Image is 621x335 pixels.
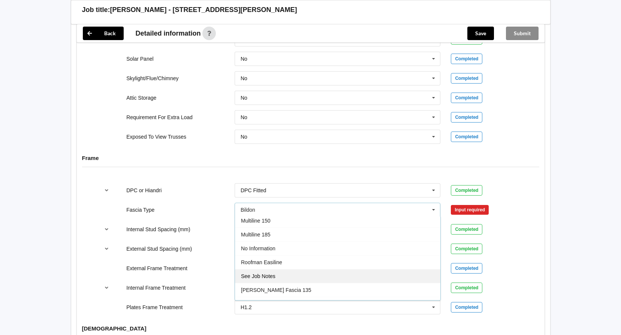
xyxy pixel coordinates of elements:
label: External Stud Spacing (mm) [126,246,192,252]
div: No [241,56,247,61]
label: Plates Frame Treatment [126,304,183,310]
div: Completed [451,93,482,103]
span: Multiline 150 [241,218,271,224]
button: reference-toggle [99,223,114,236]
label: Requirement For Extra Load [126,114,193,120]
button: reference-toggle [99,281,114,295]
div: No [241,76,247,81]
label: Exposed To View Trusses [126,134,186,140]
span: No Information [241,245,275,251]
span: Detailed information [136,30,201,37]
div: Completed [451,132,482,142]
h4: [DEMOGRAPHIC_DATA] [82,325,539,332]
div: Completed [451,73,482,84]
div: Input required [451,205,489,215]
button: Back [83,27,124,40]
div: No [241,115,247,120]
div: Completed [451,302,482,313]
button: reference-toggle [99,184,114,197]
span: Roofman Easiline [241,259,282,265]
div: Completed [451,263,482,274]
div: No [241,134,247,139]
label: Attic Storage [126,95,156,101]
h3: Job title: [82,6,110,14]
div: DPC Fitted [241,188,266,193]
h4: Frame [82,154,539,162]
label: Internal Frame Treatment [126,285,186,291]
div: No [241,95,247,100]
div: Completed [451,224,482,235]
label: Skylight/Flue/Chimney [126,75,178,81]
label: External Frame Treatment [126,265,187,271]
span: Multiline 185 [241,232,271,238]
div: Completed [451,185,482,196]
label: Internal Stud Spacing (mm) [126,226,190,232]
div: Completed [451,112,482,123]
div: Completed [451,283,482,293]
span: [PERSON_NAME] Fascia 135 [241,287,311,293]
h3: [PERSON_NAME] - [STREET_ADDRESS][PERSON_NAME] [110,6,297,14]
label: Fascia Type [126,207,154,213]
label: Solar Panel [126,56,153,62]
div: H1.2 [241,305,252,310]
div: Completed [451,54,482,64]
div: Completed [451,244,482,254]
span: See Job Notes [241,273,275,279]
label: DPC or Hiandri [126,187,162,193]
button: reference-toggle [99,242,114,256]
button: Save [467,27,494,40]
